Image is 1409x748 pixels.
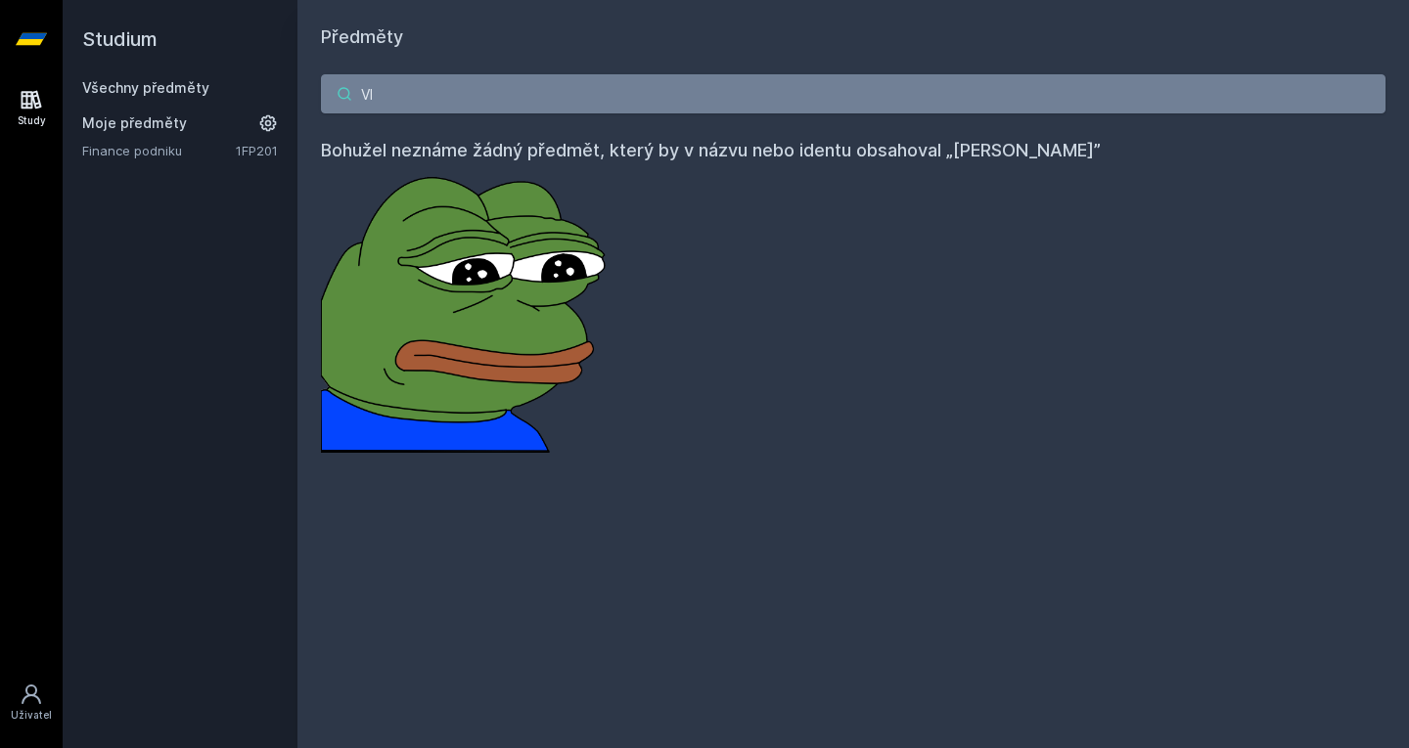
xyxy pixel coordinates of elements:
[11,708,52,723] div: Uživatel
[321,23,1386,51] h1: Předměty
[82,113,187,133] span: Moje předměty
[18,113,46,128] div: Study
[4,78,59,138] a: Study
[321,164,614,453] img: error_picture.png
[321,74,1386,113] input: Název nebo ident předmětu…
[4,673,59,732] a: Uživatel
[321,137,1386,164] h4: Bohužel neznáme žádný předmět, který by v názvu nebo identu obsahoval „[PERSON_NAME]”
[82,141,236,160] a: Finance podniku
[82,79,209,96] a: Všechny předměty
[236,143,278,158] a: 1FP201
